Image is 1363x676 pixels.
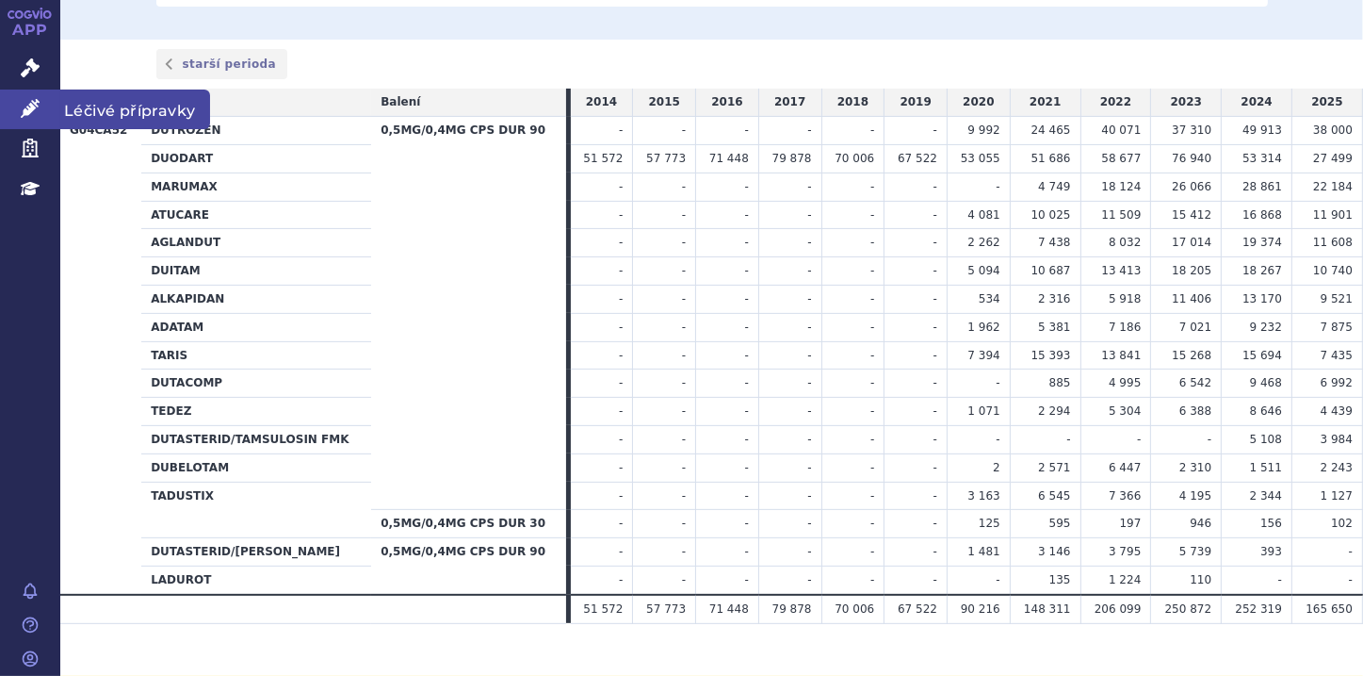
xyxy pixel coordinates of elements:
span: - [870,461,874,474]
span: - [619,517,623,530]
span: Léčivé přípravky [60,90,210,129]
span: - [682,461,686,474]
span: 13 170 [1242,292,1282,305]
span: 8 032 [1109,236,1141,249]
span: 1 511 [1250,461,1282,474]
span: 15 412 [1172,208,1211,222]
span: - [745,404,749,418]
span: - [619,545,623,558]
span: 76 940 [1172,152,1211,165]
span: 4 439 [1321,404,1353,418]
span: - [870,292,874,305]
span: 156 [1260,517,1282,530]
span: - [870,180,874,193]
span: 7 875 [1321,321,1353,334]
span: 125 [979,517,1000,530]
span: 24 465 [1031,124,1071,137]
span: - [619,236,623,249]
span: - [682,208,686,222]
td: 2018 [821,89,884,116]
span: - [745,517,749,530]
span: 1 071 [967,404,999,418]
span: - [807,376,811,389]
span: - [807,292,811,305]
span: - [745,376,749,389]
span: - [619,433,623,446]
span: 15 393 [1031,349,1071,362]
span: 10 740 [1313,264,1353,277]
span: - [619,489,623,503]
span: 9 468 [1250,376,1282,389]
th: ADATAM [141,313,371,341]
span: - [933,404,937,418]
span: 13 413 [1101,264,1141,277]
span: 4 749 [1038,180,1070,193]
span: - [619,321,623,334]
span: - [1349,573,1353,586]
span: - [933,208,937,222]
span: - [745,264,749,277]
span: - [933,545,937,558]
span: 26 066 [1172,180,1211,193]
span: 7 186 [1109,321,1141,334]
span: 53 314 [1242,152,1282,165]
span: - [682,292,686,305]
span: - [933,264,937,277]
th: DUITAM [141,257,371,286]
span: 4 081 [967,208,999,222]
span: - [996,433,999,446]
span: - [807,180,811,193]
span: - [682,264,686,277]
span: 13 841 [1101,349,1141,362]
span: 6 992 [1321,376,1353,389]
span: - [807,236,811,249]
th: TARIS [141,341,371,370]
span: - [870,517,874,530]
span: 11 901 [1313,208,1353,222]
span: 5 108 [1250,433,1282,446]
th: DUODART [141,144,371,173]
span: - [619,349,623,362]
th: G04CA52 [60,117,141,595]
span: - [745,349,749,362]
span: - [807,517,811,530]
span: 9 521 [1321,292,1353,305]
span: - [619,180,623,193]
span: - [870,321,874,334]
span: 51 572 [583,152,623,165]
td: 2014 [571,89,633,116]
span: 2 262 [967,236,999,249]
span: 22 184 [1313,180,1353,193]
th: AGLANDUT [141,229,371,257]
span: - [619,573,623,586]
span: 11 608 [1313,236,1353,249]
span: 67 522 [898,602,937,616]
span: - [933,292,937,305]
span: 10 025 [1031,208,1071,222]
span: 1 127 [1321,489,1353,503]
span: - [745,461,749,474]
span: - [807,461,811,474]
span: 67 522 [898,152,937,165]
span: - [682,489,686,503]
span: - [807,208,811,222]
span: 40 071 [1101,124,1141,137]
span: - [933,236,937,249]
span: - [682,433,686,446]
span: 8 646 [1250,404,1282,418]
span: - [807,349,811,362]
span: 71 448 [709,152,749,165]
th: DUBELOTAM [141,453,371,482]
span: 7 394 [967,349,999,362]
span: - [682,236,686,249]
span: - [682,545,686,558]
span: - [619,292,623,305]
span: - [1278,573,1282,586]
span: 885 [1049,376,1071,389]
span: 5 304 [1109,404,1141,418]
span: - [745,573,749,586]
td: 2021 [1010,89,1080,116]
span: - [870,545,874,558]
span: - [1208,433,1211,446]
span: 18 205 [1172,264,1211,277]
